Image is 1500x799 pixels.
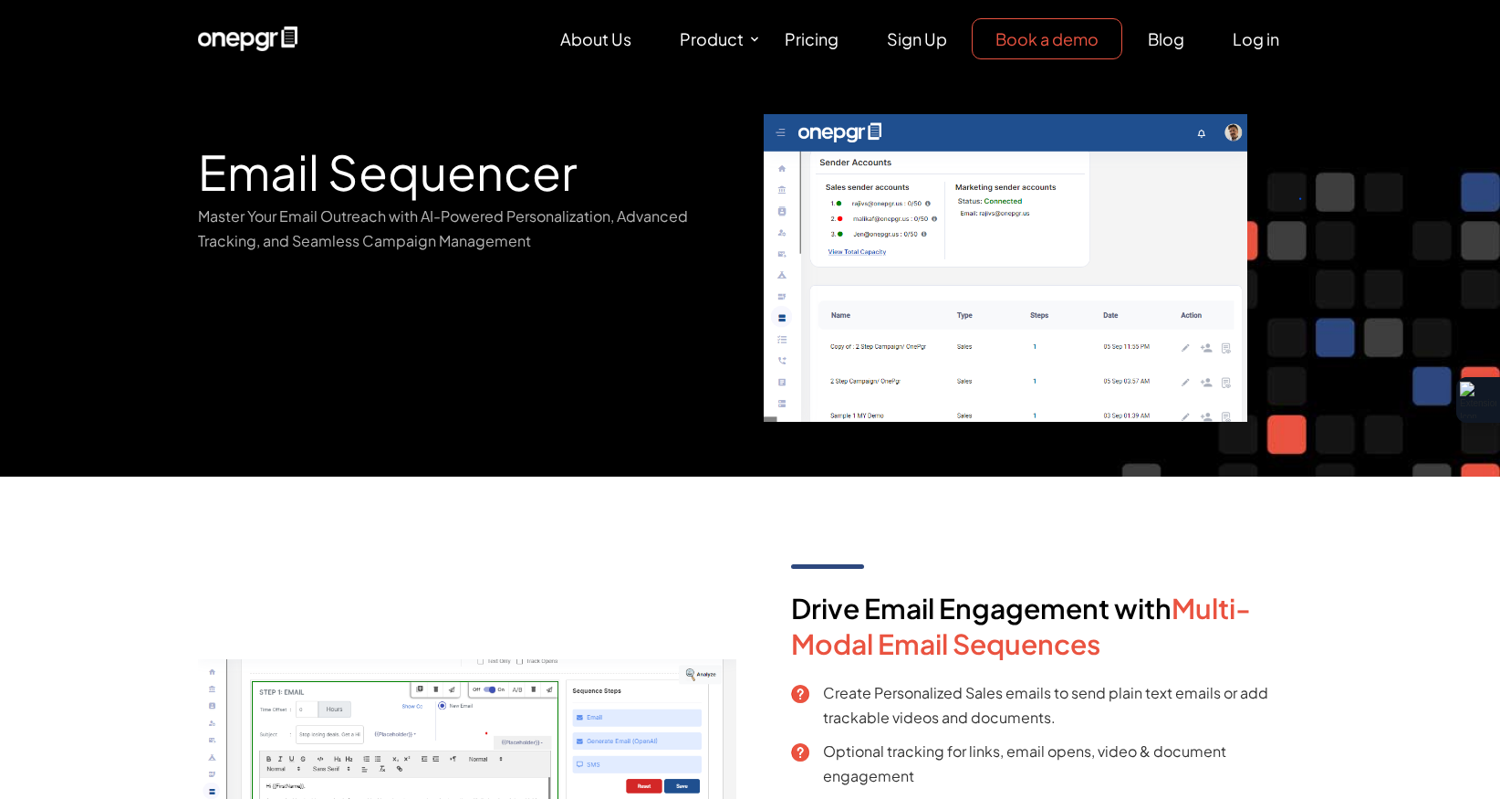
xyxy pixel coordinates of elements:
[1460,382,1496,418] img: Extension Icon
[791,739,1302,788] li: Optional tracking for links, email opens, video & document engagement
[657,19,762,58] a: Product
[791,591,1302,680] h2: Drive Email Engagement with
[198,114,736,204] h1: Email Sequencer
[791,680,1302,730] li: Create Personalized Sales emails to send plain text emails or add trackable videos and documents.
[764,114,1302,422] img: E.png
[791,591,1251,661] span: Multi-Modal Email Sequences
[1210,19,1302,58] a: Log in
[198,204,736,253] p: Master Your Email Outreach with AI-Powered Personalization, Advanced Tracking, and Seamless Campa...
[537,19,654,58] a: About Us
[762,19,861,58] a: Pricing
[864,19,970,58] a: Sign Up
[1125,19,1207,58] a: Blog
[972,18,1122,59] a: Book a demo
